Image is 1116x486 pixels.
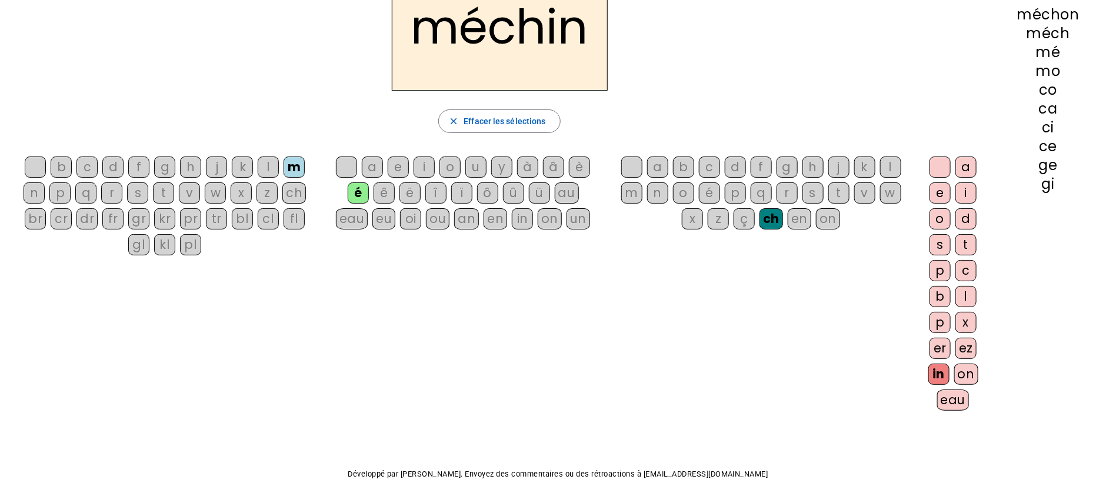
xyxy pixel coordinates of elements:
div: bl [232,208,253,229]
span: Effacer les sélections [464,114,545,128]
div: gr [128,208,149,229]
div: b [673,157,694,178]
div: h [180,157,201,178]
div: mo [999,64,1097,78]
div: g [154,157,175,178]
div: a [647,157,668,178]
div: v [179,182,200,204]
div: ou [426,208,449,229]
div: q [75,182,96,204]
div: gl [128,234,149,255]
button: Effacer les sélections [438,109,560,133]
div: ï [451,182,472,204]
div: m [284,157,305,178]
div: b [51,157,72,178]
div: eau [336,208,368,229]
div: o [930,208,951,229]
div: er [930,338,951,359]
div: on [816,208,840,229]
div: y [491,157,512,178]
div: br [25,208,46,229]
div: en [788,208,811,229]
div: û [503,182,524,204]
div: ci [999,121,1097,135]
div: ez [955,338,977,359]
div: eu [372,208,395,229]
div: g [777,157,798,178]
div: on [538,208,562,229]
div: au [555,182,579,204]
div: pr [180,208,201,229]
div: t [153,182,174,204]
div: à [517,157,538,178]
div: méchon [999,8,1097,22]
div: f [128,157,149,178]
div: e [388,157,409,178]
div: h [802,157,824,178]
div: é [699,182,720,204]
div: cl [258,208,279,229]
div: in [512,208,533,229]
div: r [101,182,122,204]
div: o [439,157,461,178]
div: n [24,182,45,204]
div: c [955,260,977,281]
div: f [751,157,772,178]
div: ü [529,182,550,204]
mat-icon: close [448,116,459,127]
div: r [777,182,798,204]
div: tr [206,208,227,229]
div: q [751,182,772,204]
div: d [102,157,124,178]
div: n [647,182,668,204]
div: ë [399,182,421,204]
div: i [955,182,977,204]
div: kr [154,208,175,229]
div: p [49,182,71,204]
div: ge [999,158,1097,172]
div: s [127,182,148,204]
div: x [955,312,977,333]
div: ç [734,208,755,229]
div: c [699,157,720,178]
div: è [569,157,590,178]
div: ch [282,182,306,204]
div: p [725,182,746,204]
div: u [465,157,487,178]
div: p [930,312,951,333]
div: k [232,157,253,178]
div: t [828,182,850,204]
div: ce [999,139,1097,154]
div: s [802,182,824,204]
div: p [930,260,951,281]
div: ca [999,102,1097,116]
p: Développé par [PERSON_NAME]. Envoyez des commentaires ou des rétroactions à [EMAIL_ADDRESS][DOMAI... [9,467,1107,481]
div: â [543,157,564,178]
div: dr [76,208,98,229]
div: an [454,208,479,229]
div: fl [284,208,305,229]
div: z [708,208,729,229]
div: co [999,83,1097,97]
div: mé [999,45,1097,59]
div: in [928,364,950,385]
div: d [725,157,746,178]
div: méch [999,26,1097,41]
div: ch [759,208,783,229]
div: m [621,182,642,204]
div: o [673,182,694,204]
div: w [880,182,901,204]
div: s [930,234,951,255]
div: j [206,157,227,178]
div: en [484,208,507,229]
div: oi [400,208,421,229]
div: x [231,182,252,204]
div: un [567,208,590,229]
div: w [205,182,226,204]
div: pl [180,234,201,255]
div: l [880,157,901,178]
div: k [854,157,875,178]
div: t [955,234,977,255]
div: x [682,208,703,229]
div: î [425,182,447,204]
